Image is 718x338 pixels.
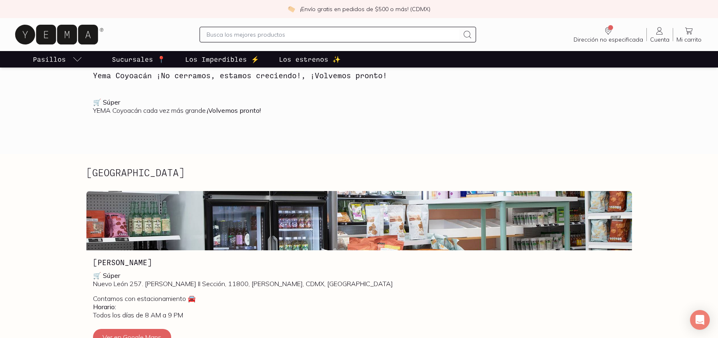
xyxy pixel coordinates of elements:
[33,54,66,64] p: Pasillos
[300,5,430,13] p: ¡Envío gratis en pedidos de $500 o más! (CDMX)
[93,271,625,288] p: Nuevo León 257. [PERSON_NAME] II Sección, 11800, [PERSON_NAME], CDMX, [GEOGRAPHIC_DATA]
[93,271,120,280] b: 🛒 Súper
[86,167,184,178] h2: [GEOGRAPHIC_DATA]
[690,310,710,330] div: Open Intercom Messenger
[207,30,459,40] input: Busca los mejores productos
[207,106,261,114] b: ¡Volvemos pronto!
[112,54,165,64] p: Sucursales 📍
[93,294,625,319] p: Contamos con estacionamiento 🚘 Todos los días de 8 AM a 9 PM
[647,26,673,43] a: Cuenta
[93,98,120,106] b: 🛒 Súper
[86,191,632,250] img: Escandón
[93,70,625,81] h3: Yema Coyoacán ¡No cerramos, estamos creciendo!, ¡Volvemos pronto!
[277,51,342,68] a: Los estrenos ✨
[288,5,295,13] img: check
[31,51,84,68] a: pasillo-todos-link
[676,36,702,43] span: Mi carrito
[279,54,341,64] p: Los estrenos ✨
[184,51,261,68] a: Los Imperdibles ⚡️
[650,36,669,43] span: Cuenta
[570,26,646,43] a: Dirección no especificada
[673,26,705,43] a: Mi carrito
[110,51,167,68] a: Sucursales 📍
[93,257,625,268] h3: [PERSON_NAME]
[185,54,259,64] p: Los Imperdibles ⚡️
[93,303,116,311] b: Horario:
[93,98,625,114] p: YEMA Coyoacán cada vez más grande.
[574,36,643,43] span: Dirección no especificada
